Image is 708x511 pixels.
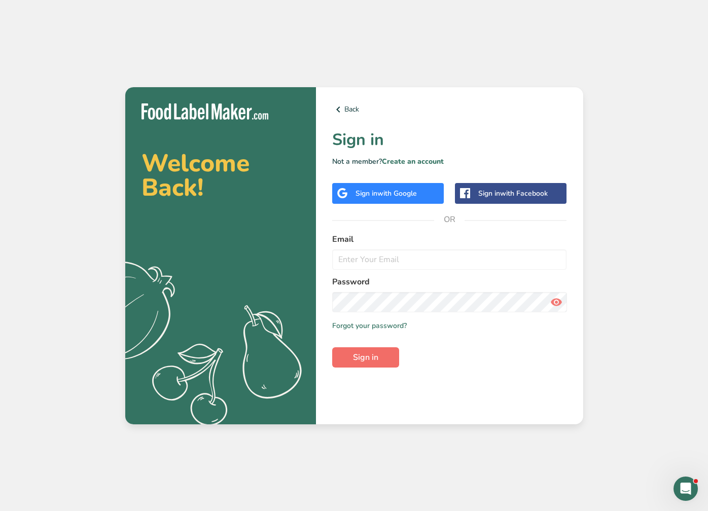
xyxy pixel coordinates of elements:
[377,189,417,198] span: with Google
[332,233,567,245] label: Email
[141,151,300,200] h2: Welcome Back!
[434,204,465,235] span: OR
[332,347,399,368] button: Sign in
[674,477,698,501] iframe: Intercom live chat
[353,351,378,363] span: Sign in
[332,103,567,116] a: Back
[141,103,268,120] img: Food Label Maker
[332,320,407,331] a: Forgot your password?
[478,188,548,199] div: Sign in
[332,249,567,270] input: Enter Your Email
[332,276,567,288] label: Password
[382,157,444,166] a: Create an account
[332,128,567,152] h1: Sign in
[332,156,567,167] p: Not a member?
[500,189,548,198] span: with Facebook
[356,188,417,199] div: Sign in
